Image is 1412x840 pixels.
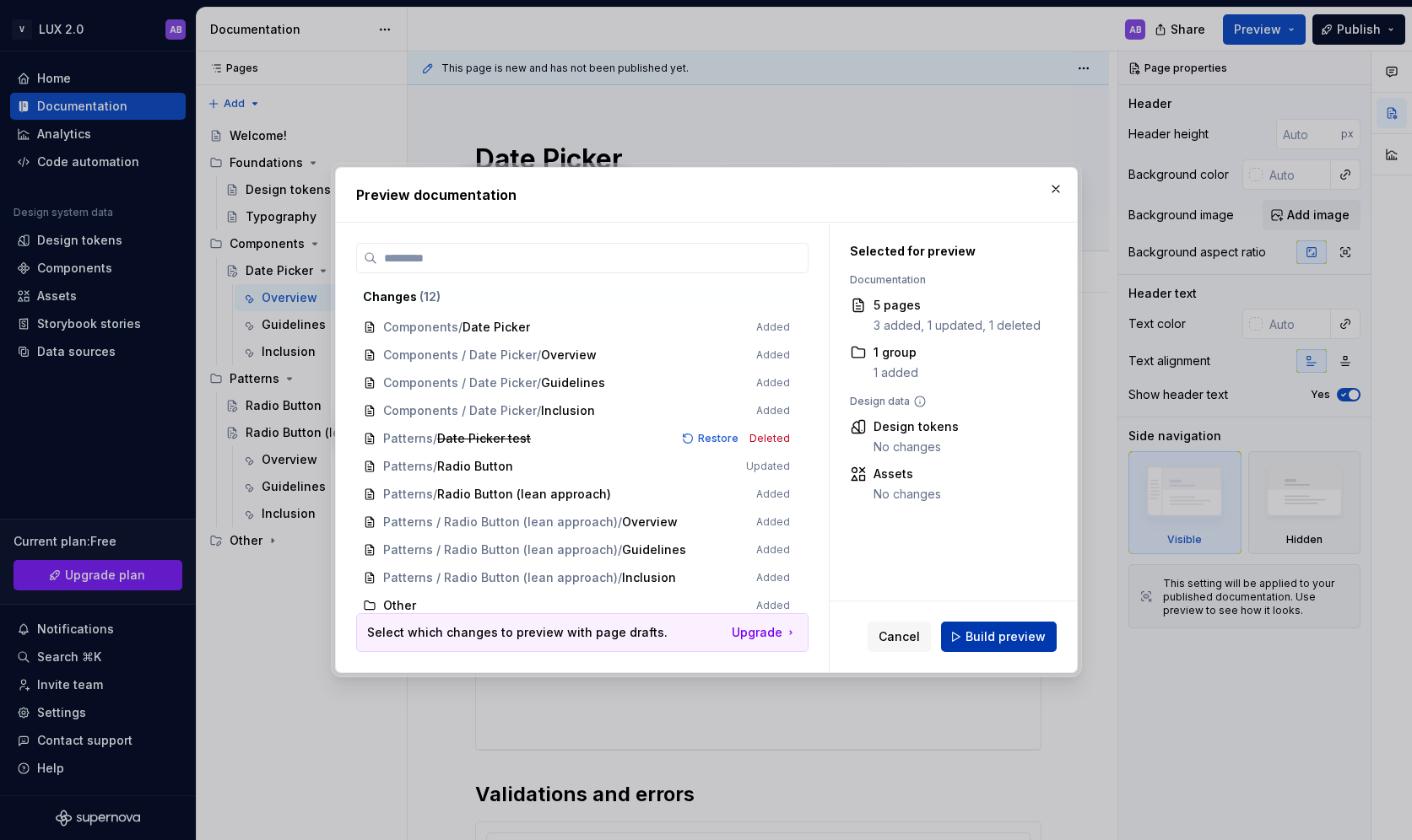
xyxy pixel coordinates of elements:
[874,486,941,503] div: No changes
[850,243,1048,260] div: Selected for preview
[868,622,931,652] button: Cancel
[879,628,920,645] span: Cancel
[850,395,1048,408] div: Design data
[677,430,746,447] button: Restore
[874,344,918,361] div: 1 group
[874,418,959,435] div: Design tokens
[874,466,941,482] div: Assets
[698,432,738,445] span: Restore
[874,297,1041,314] div: 5 pages
[363,288,790,305] div: Changes
[874,364,918,381] div: 1 added
[874,439,959,455] div: No changes
[850,273,1048,287] div: Documentation
[941,622,1057,652] button: Build preview
[874,317,1041,334] div: 3 added, 1 updated, 1 deleted
[419,289,441,304] span: ( 12 )
[732,624,798,641] a: Upgrade
[966,628,1046,645] span: Build preview
[356,185,1057,205] h2: Preview documentation
[367,624,668,641] p: Select which changes to preview with page drafts.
